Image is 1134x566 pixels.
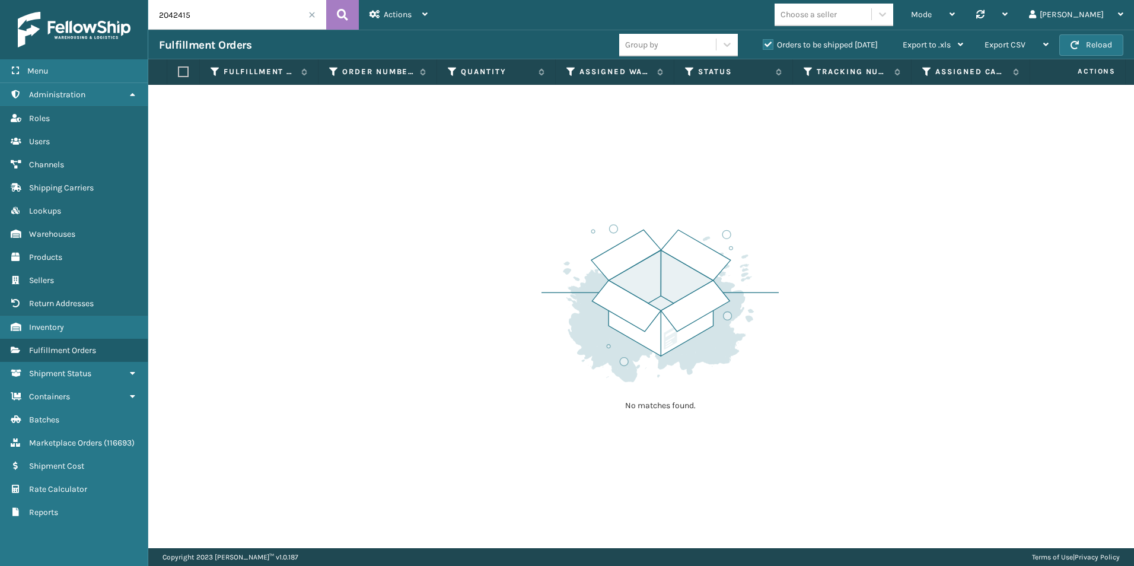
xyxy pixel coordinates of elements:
span: Actions [384,9,412,20]
span: Return Addresses [29,298,94,309]
span: Shipping Carriers [29,183,94,193]
span: Lookups [29,206,61,216]
span: Products [29,252,62,262]
span: Reports [29,507,58,517]
label: Orders to be shipped [DATE] [763,40,878,50]
span: Administration [29,90,85,100]
a: Privacy Policy [1075,553,1120,561]
span: Marketplace Orders [29,438,102,448]
span: Rate Calculator [29,484,87,494]
span: Actions [1040,62,1123,81]
label: Tracking Number [817,66,888,77]
span: Export CSV [985,40,1025,50]
span: Warehouses [29,229,75,239]
p: Copyright 2023 [PERSON_NAME]™ v 1.0.187 [163,548,298,566]
span: Users [29,136,50,147]
label: Status [698,66,770,77]
span: ( 116693 ) [104,438,135,448]
span: Batches [29,415,59,425]
label: Quantity [461,66,533,77]
button: Reload [1059,34,1123,56]
span: Roles [29,113,50,123]
span: Export to .xls [903,40,951,50]
div: | [1032,548,1120,566]
h3: Fulfillment Orders [159,38,251,52]
label: Fulfillment Order Id [224,66,295,77]
span: Shipment Status [29,368,91,379]
span: Channels [29,160,64,170]
div: Group by [625,39,658,51]
a: Terms of Use [1032,553,1073,561]
img: logo [18,12,130,47]
span: Containers [29,392,70,402]
span: Sellers [29,275,54,285]
label: Assigned Carrier Service [935,66,1007,77]
label: Assigned Warehouse [579,66,651,77]
span: Shipment Cost [29,461,84,471]
span: Mode [911,9,932,20]
label: Order Number [342,66,414,77]
span: Menu [27,66,48,76]
div: Choose a seller [781,8,837,21]
span: Inventory [29,322,64,332]
span: Fulfillment Orders [29,345,96,355]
